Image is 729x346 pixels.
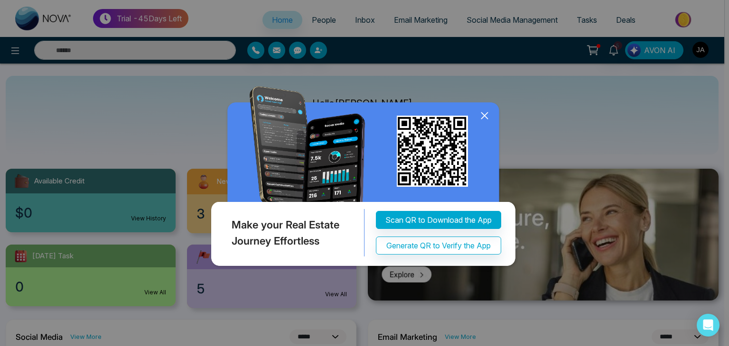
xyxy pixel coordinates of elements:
div: Open Intercom Messenger [697,314,720,337]
div: Make your Real Estate Journey Effortless [209,209,364,257]
button: Generate QR to Verify the App [376,237,501,255]
img: QRModal [209,86,520,271]
button: Scan QR to Download the App [376,211,501,229]
img: qr_for_download_app.png [397,116,468,187]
